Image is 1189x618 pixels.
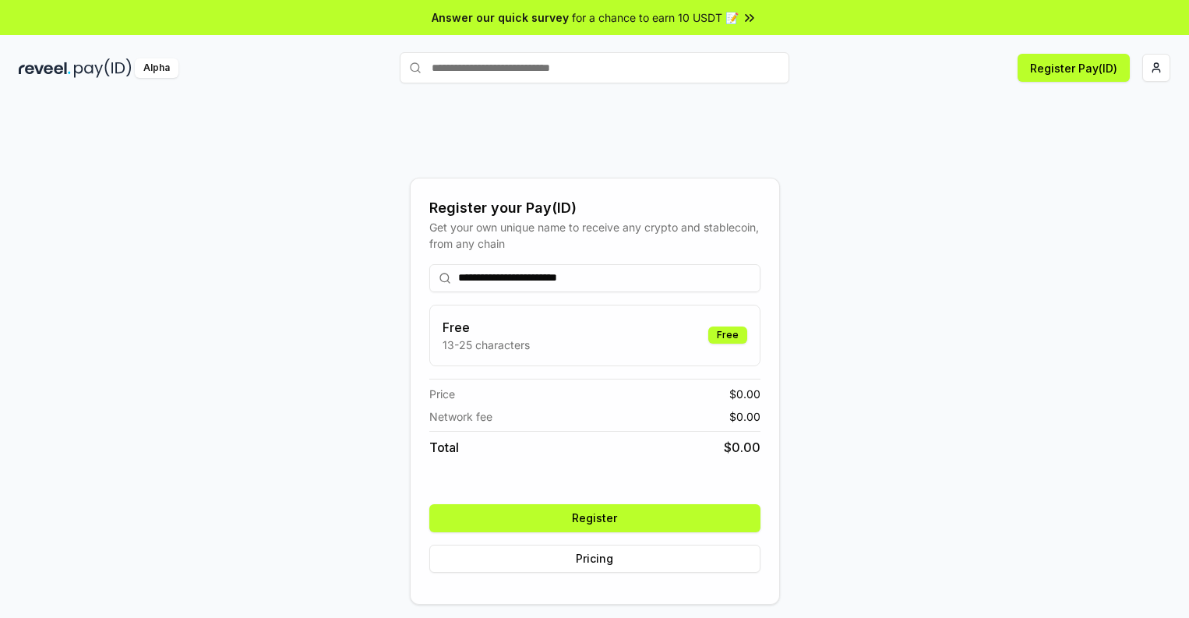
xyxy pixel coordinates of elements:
[443,318,530,337] h3: Free
[572,9,739,26] span: for a chance to earn 10 USDT 📝
[429,438,459,457] span: Total
[729,386,760,402] span: $ 0.00
[429,504,760,532] button: Register
[74,58,132,78] img: pay_id
[443,337,530,353] p: 13-25 characters
[429,545,760,573] button: Pricing
[19,58,71,78] img: reveel_dark
[429,408,492,425] span: Network fee
[708,327,747,344] div: Free
[429,386,455,402] span: Price
[724,438,760,457] span: $ 0.00
[1018,54,1130,82] button: Register Pay(ID)
[729,408,760,425] span: $ 0.00
[432,9,569,26] span: Answer our quick survey
[429,219,760,252] div: Get your own unique name to receive any crypto and stablecoin, from any chain
[429,197,760,219] div: Register your Pay(ID)
[135,58,178,78] div: Alpha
